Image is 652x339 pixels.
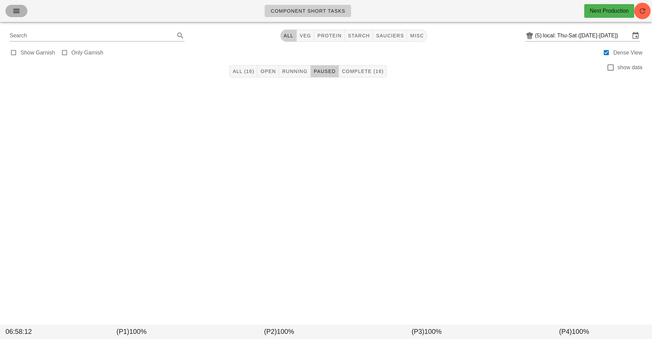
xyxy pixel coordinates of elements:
span: All [283,33,294,38]
button: protein [314,29,345,42]
span: misc [410,33,424,38]
span: Component Short Tasks [270,8,345,14]
a: Component Short Tasks [265,5,351,17]
span: All (16) [232,69,254,74]
label: show data [617,64,642,71]
label: Only Garnish [72,49,103,56]
span: protein [317,33,342,38]
button: Complete (16) [339,65,387,77]
label: Dense View [613,49,642,56]
button: sauciers [373,29,407,42]
span: Complete (16) [342,69,384,74]
button: starch [345,29,373,42]
span: Open [260,69,276,74]
button: All (16) [229,65,257,77]
button: veg [297,29,315,42]
span: sauciers [376,33,404,38]
div: Next Production [590,7,629,15]
button: misc [407,29,427,42]
button: All [280,29,297,42]
div: (5) [535,32,543,39]
span: Running [282,69,307,74]
label: Show Garnish [21,49,55,56]
button: Open [257,65,279,77]
span: veg [299,33,311,38]
span: starch [347,33,370,38]
span: Paused [314,69,336,74]
button: Running [279,65,310,77]
button: Paused [311,65,339,77]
